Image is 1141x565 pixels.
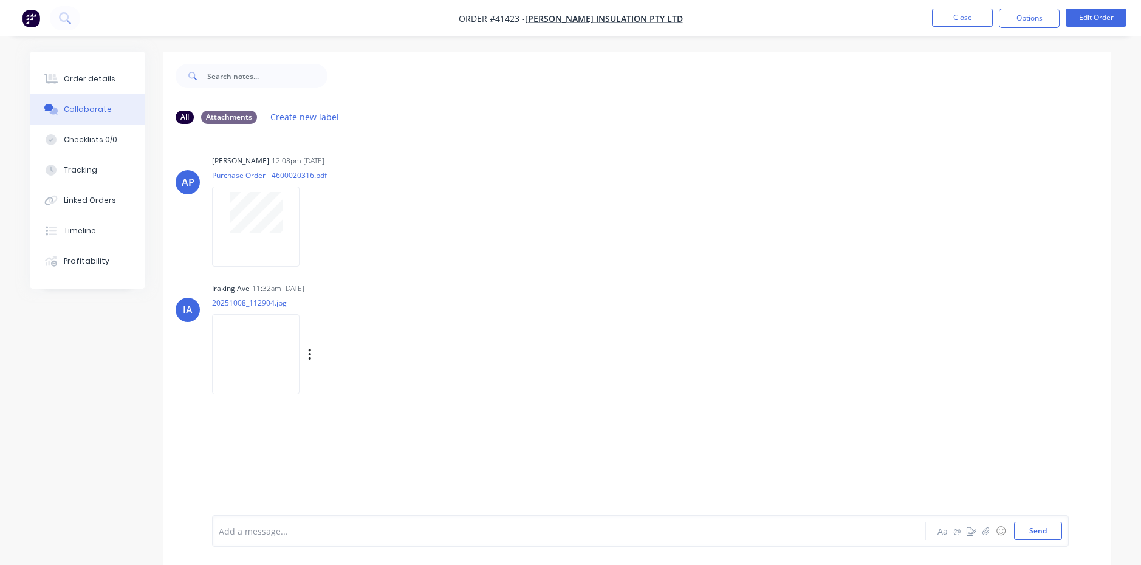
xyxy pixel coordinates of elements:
[64,74,115,84] div: Order details
[30,216,145,246] button: Timeline
[183,303,193,317] div: IA
[212,156,269,166] div: [PERSON_NAME]
[201,111,257,124] div: Attachments
[1066,9,1126,27] button: Edit Order
[64,134,117,145] div: Checklists 0/0
[64,225,96,236] div: Timeline
[932,9,993,27] button: Close
[30,125,145,155] button: Checklists 0/0
[64,256,109,267] div: Profitability
[212,170,327,180] p: Purchase Order - 4600020316.pdf
[264,109,346,125] button: Create new label
[993,524,1008,538] button: ☺
[212,283,250,294] div: Iraking Ave
[176,111,194,124] div: All
[1014,522,1062,540] button: Send
[30,64,145,94] button: Order details
[212,298,435,308] p: 20251008_112904.jpg
[525,13,683,24] a: [PERSON_NAME] Insulation Pty Ltd
[30,94,145,125] button: Collaborate
[64,104,112,115] div: Collaborate
[459,13,525,24] span: Order #41423 -
[950,524,964,538] button: @
[64,195,116,206] div: Linked Orders
[30,155,145,185] button: Tracking
[207,64,327,88] input: Search notes...
[272,156,324,166] div: 12:08pm [DATE]
[30,246,145,276] button: Profitability
[252,283,304,294] div: 11:32am [DATE]
[935,524,950,538] button: Aa
[30,185,145,216] button: Linked Orders
[999,9,1060,28] button: Options
[22,9,40,27] img: Factory
[182,175,194,190] div: AP
[64,165,97,176] div: Tracking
